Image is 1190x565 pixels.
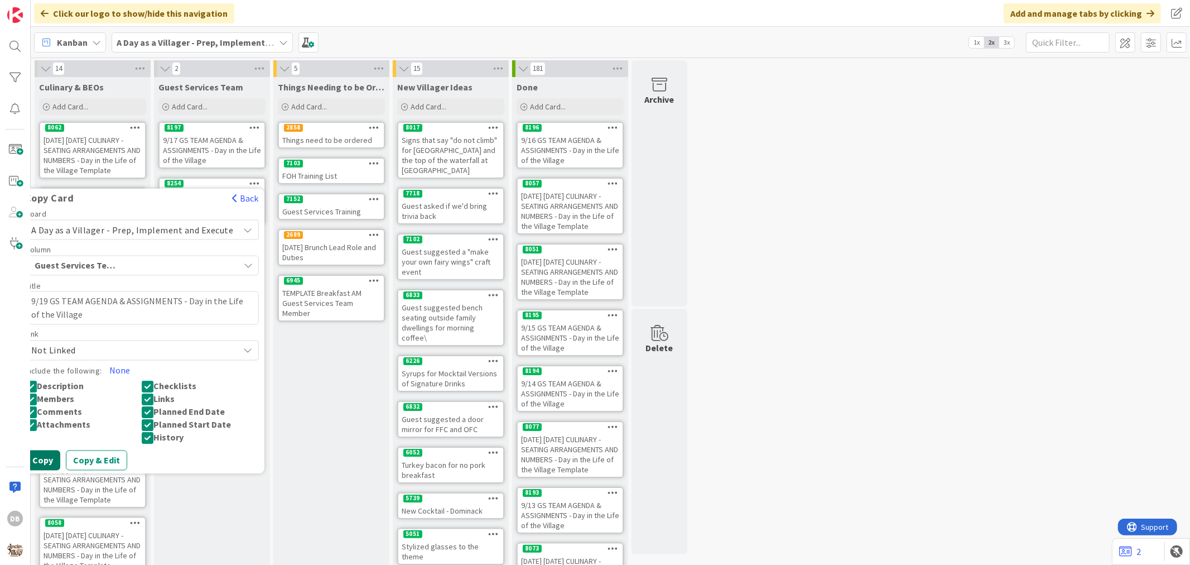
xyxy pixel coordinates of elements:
[398,234,503,279] div: 7102Guest suggested a "make your own fairy wings" craft event
[45,519,64,527] div: 8058
[279,123,384,147] div: 2858Things need to be ordered
[398,199,503,223] div: Guest asked if we'd bring trivia back
[969,37,984,48] span: 1x
[984,37,999,48] span: 2x
[117,37,316,48] b: A Day as a Villager - Prep, Implement and Execute
[398,300,503,345] div: Guest suggested bench seating outside family dwellings for morning coffee\
[398,529,503,564] div: 5051Stylized glasses to the theme
[39,188,146,245] a: 8066[DATE] [DATE] CULINARY - SEATING ARRANGEMENTS AND NUMBERS - Day in the Life of the Village Te...
[284,124,303,132] div: 2858
[25,331,39,338] span: Link
[518,366,623,376] div: 8194
[398,234,503,245] div: 7102
[517,309,624,356] a: 81959/15 GS TEAM AGENDA & ASSIGNMENTS - Day in the Life of the Village
[278,157,385,184] a: 7103FOH Training List
[284,195,303,203] div: 7152
[523,545,542,553] div: 8073
[523,367,542,375] div: 8194
[165,180,184,188] div: 8254
[518,255,623,299] div: [DATE] [DATE] CULINARY - SEATING ARRANGEMENTS AND NUMBERS - Day in the Life of the Village Template
[160,179,264,223] div: 8254Copy CardBackBoardA Day as a Villager - Prep, Implement and ExecuteColumnGuest Services TeamT...
[279,159,384,169] div: 7103
[66,451,127,471] button: Copy & Edit
[154,432,184,443] span: History
[165,124,184,132] div: 8197
[278,275,385,322] a: 6945TEMPLATE Breakfast AM Guest Services Team Member
[518,432,623,477] div: [DATE] [DATE] CULINARY - SEATING ARRANGEMENTS AND NUMBERS - Day in the Life of the Village Template
[45,124,64,132] div: 8062
[397,401,504,438] a: 6832Guest suggested a door mirror for FFC and OFC
[279,133,384,147] div: Things need to be ordered
[40,518,145,528] div: 8058
[142,432,259,445] button: History
[57,36,88,49] span: Kanban
[1119,545,1141,558] a: 2
[517,178,624,234] a: 8057[DATE] [DATE] CULINARY - SEATING ARRANGEMENTS AND NUMBERS - Day in the Life of the Village Te...
[398,504,503,518] div: New Cocktail - Dominack
[523,124,542,132] div: 8196
[397,289,504,346] a: 6833Guest suggested bench seating outside family dwellings for morning coffee\
[39,451,146,508] a: 8052[DATE] [DATE] CULINARY - SEATING ARRANGEMENTS AND NUMBERS - Day in the Life of the Village Te...
[279,230,384,240] div: 2689
[403,530,422,538] div: 5051
[403,236,422,243] div: 7102
[20,193,80,204] span: Copy Card
[34,3,234,23] div: Click our logo to show/hide this navigation
[39,82,104,93] span: Culinary & BEOs
[25,246,51,253] span: Column
[35,258,118,273] span: Guest Services Team
[518,422,623,477] div: 8077[DATE] [DATE] CULINARY - SEATING ARRANGEMENTS AND NUMBERS - Day in the Life of the Village Te...
[398,494,503,504] div: 5739
[31,343,234,358] span: Not Linked
[232,192,259,204] button: Back
[398,123,503,178] div: 8017Signs that say "do not climb" for [GEOGRAPHIC_DATA] and the top of the waterfall at [GEOGRAPH...
[518,366,623,411] div: 81949/14 GS TEAM AGENDA & ASSIGNMENTS - Day in the Life of the Village
[23,2,51,15] span: Support
[530,102,566,112] span: Add Card...
[279,159,384,183] div: 7103FOH Training List
[25,291,259,325] textarea: 9/19 GS TEAM AGENDA & ASSIGNMENTS - Day in the Life of the Village
[518,133,623,167] div: 9/16 GS TEAM AGENDA & ASSIGNMENTS - Day in the Life of the Village
[160,123,264,133] div: 8197
[7,7,23,23] img: Visit kanbanzone.com
[517,122,624,169] a: 81969/16 GS TEAM AGENDA & ASSIGNMENTS - Day in the Life of the Village
[518,245,623,255] div: 8051
[530,62,546,75] span: 181
[403,124,422,132] div: 8017
[403,403,422,411] div: 6832
[40,123,145,133] div: 8062
[517,421,624,478] a: 8077[DATE] [DATE] CULINARY - SEATING ARRANGEMENTS AND NUMBERS - Day in the Life of the Village Te...
[403,357,422,365] div: 6226
[517,365,624,412] a: 81949/14 GS TEAM AGENDA & ASSIGNMENTS - Day in the Life of the Village
[278,193,385,220] a: 7152Guest Services Training
[999,37,1014,48] span: 3x
[25,406,142,419] button: Comments
[7,542,23,558] img: avatar
[403,291,422,299] div: 6833
[25,451,60,471] button: Copy
[284,160,303,167] div: 7103
[25,419,142,432] button: Attachments
[518,310,623,320] div: 8195
[646,341,673,355] div: Delete
[160,133,264,167] div: 9/17 GS TEAM AGENDA & ASSIGNMENTS - Day in the Life of the Village
[154,380,197,391] span: Checklists
[1026,32,1110,52] input: Quick Filter...
[398,290,503,345] div: 6833Guest suggested bench seating outside family dwellings for morning coffee\
[518,422,623,432] div: 8077
[7,511,23,526] div: DB
[518,310,623,355] div: 81959/15 GS TEAM AGENDA & ASSIGNMENTS - Day in the Life of the Village
[523,180,542,188] div: 8057
[398,290,503,300] div: 6833
[398,494,503,518] div: 5739New Cocktail - Dominack
[37,406,82,417] span: Comments
[398,529,503,539] div: 5051
[518,123,623,133] div: 8196
[37,419,90,430] span: Attachments
[398,366,503,391] div: Syrups for Mocktail Versions of Signature Drinks
[517,243,624,300] a: 8051[DATE] [DATE] CULINARY - SEATING ARRANGEMENTS AND NUMBERS - Day in the Life of the Village Te...
[142,419,259,432] button: Planned Start Date
[403,190,422,198] div: 7718
[142,406,259,419] button: Planned End Date
[398,402,503,437] div: 6832Guest suggested a door mirror for FFC and OFC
